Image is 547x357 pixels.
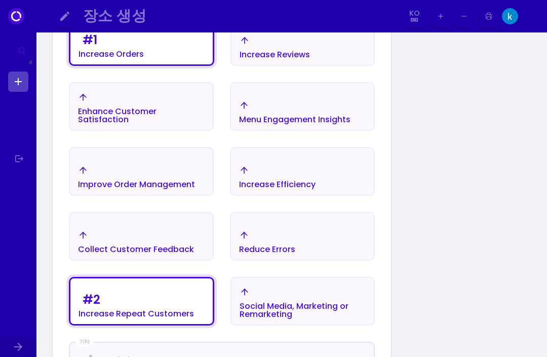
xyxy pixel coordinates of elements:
div: Enhance Customer Satisfaction [78,108,205,124]
div: Collect Customer Feedback [78,245,194,254]
button: Collect Customer Feedback [69,212,214,261]
div: # 2 [83,294,100,306]
button: Enhance Customer Satisfaction [69,82,214,131]
div: Improve Order Management [78,181,195,189]
img: Image [502,8,518,24]
button: Reduce Errors [230,212,375,261]
button: #2Increase Repeat Customers [69,277,214,326]
button: Increase Reviews [230,17,375,66]
div: Increase Orders [79,50,144,58]
div: Increase Efficiency [239,181,316,189]
button: #1Increase Orders [69,17,214,66]
button: Menu Engagement Insights [230,82,375,131]
div: # 1 [83,34,97,46]
div: Social Media, Marketing or Remarketing [240,302,366,318]
div: Reduce Errors [239,245,295,254]
button: Social Media, Marketing or Remarketing [230,277,375,326]
button: Improve Order Management [69,147,214,196]
div: Menu Engagement Insights [239,116,350,124]
div: 장소 생성 [83,10,390,22]
button: 장소 생성 [79,5,400,28]
div: Increase Reviews [240,51,310,59]
button: Increase Efficiency [230,147,375,196]
div: Increase Repeat Customers [79,310,194,318]
div: 기타 [75,338,94,346]
img: Image [521,8,537,24]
